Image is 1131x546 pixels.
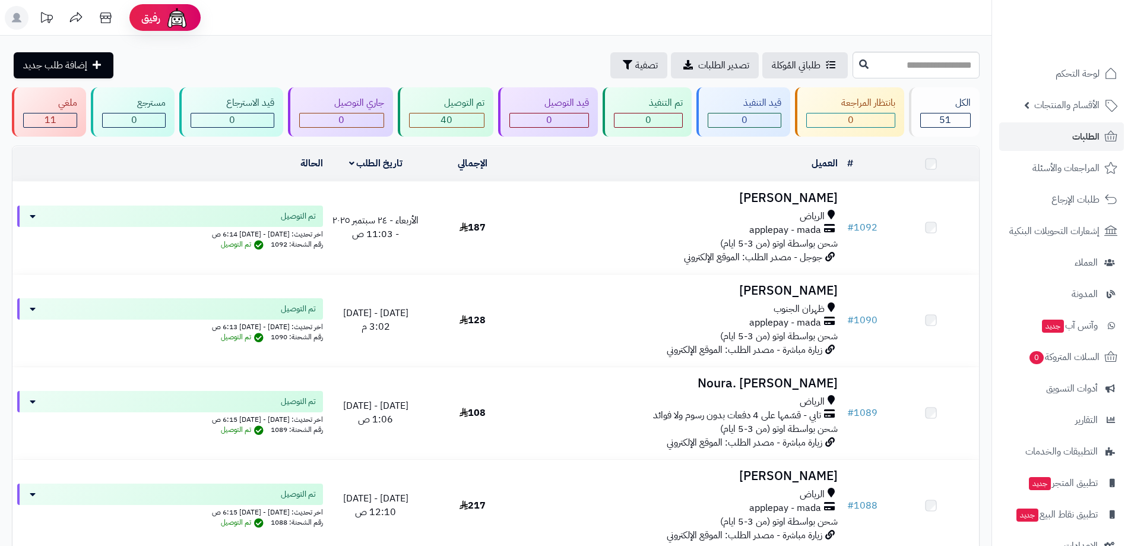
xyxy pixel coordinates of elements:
span: رفيق [141,11,160,25]
div: قيد الاسترجاع [191,96,274,110]
a: الطلبات [999,122,1124,151]
div: 40 [410,113,484,127]
div: 0 [614,113,682,127]
span: تطبيق نقاط البيع [1015,506,1098,523]
h3: [PERSON_NAME] [525,469,838,483]
div: 0 [708,113,780,127]
span: # [847,406,854,420]
span: طلباتي المُوكلة [772,58,820,72]
span: جديد [1029,477,1051,490]
a: تطبيق نقاط البيعجديد [999,500,1124,529]
span: applepay - mada [749,316,821,330]
span: المراجعات والأسئلة [1032,160,1100,176]
span: 108 [460,406,486,420]
a: طلباتي المُوكلة [762,52,848,78]
div: 0 [103,113,165,127]
span: شحن بواسطة اوتو (من 3-5 ايام) [720,329,838,343]
span: تم التوصيل [221,424,267,435]
span: جديد [1016,509,1038,522]
span: شحن بواسطة اوتو (من 3-5 ايام) [720,515,838,529]
span: تم التوصيل [281,396,316,408]
span: جوجل - مصدر الطلب: الموقع الإلكتروني [684,250,822,264]
span: applepay - mada [749,501,821,515]
a: تم التنفيذ 0 [600,87,694,137]
div: اخر تحديث: [DATE] - [DATE] 6:13 ص [17,320,323,332]
div: 0 [510,113,588,127]
span: إضافة طلب جديد [23,58,87,72]
a: قيد التوصيل 0 [496,87,600,137]
span: 128 [460,313,486,327]
span: 0 [645,113,651,127]
img: logo-2.png [1050,33,1120,58]
span: التقارير [1075,412,1098,428]
a: #1089 [847,406,877,420]
a: الحالة [300,156,323,171]
span: السلات المتروكة [1028,349,1100,365]
span: المدونة [1072,286,1098,302]
div: جاري التوصيل [299,96,384,110]
span: [DATE] - [DATE] 12:10 ص [343,491,408,519]
div: تم التنفيذ [614,96,683,110]
span: إشعارات التحويلات البنكية [1009,223,1100,239]
div: 11 [24,113,77,127]
div: قيد التوصيل [509,96,589,110]
span: الرياض [800,395,825,409]
h3: [PERSON_NAME] [525,284,838,298]
span: # [847,220,854,235]
a: أدوات التسويق [999,374,1124,403]
a: وآتس آبجديد [999,311,1124,340]
div: 0 [807,113,895,127]
span: ظهران الجنوب [774,302,825,316]
span: تم التوصيل [221,239,267,250]
a: قيد التنفيذ 0 [694,87,792,137]
div: تم التوصيل [409,96,484,110]
span: أدوات التسويق [1046,380,1098,397]
span: الأقسام والمنتجات [1034,97,1100,113]
a: #1090 [847,313,877,327]
span: # [847,313,854,327]
span: زيارة مباشرة - مصدر الطلب: الموقع الإلكتروني [667,435,822,450]
span: تطبيق المتجر [1028,475,1098,491]
span: # [847,498,854,513]
a: المراجعات والأسئلة [999,154,1124,182]
span: [DATE] - [DATE] 1:06 ص [343,399,408,427]
a: بانتظار المراجعة 0 [793,87,907,137]
h3: [PERSON_NAME] [525,191,838,205]
a: الإجمالي [458,156,487,171]
span: تم التوصيل [281,303,316,315]
span: لوحة التحكم [1056,65,1100,82]
div: بانتظار المراجعة [806,96,895,110]
a: # [847,156,853,171]
span: تم التوصيل [221,332,267,342]
span: 11 [45,113,56,127]
img: ai-face.png [165,6,189,30]
a: ملغي 11 [9,87,88,137]
span: 0 [131,113,137,127]
span: الأربعاء - ٢٤ سبتمبر ٢٠٢٥ - 11:03 ص [332,213,419,241]
a: #1092 [847,220,877,235]
a: جاري التوصيل 0 [286,87,395,137]
a: إضافة طلب جديد [14,52,113,78]
span: [DATE] - [DATE] 3:02 م [343,306,408,334]
span: العملاء [1075,254,1098,271]
span: 51 [939,113,951,127]
span: الطلبات [1072,128,1100,145]
div: 0 [300,113,384,127]
div: اخر تحديث: [DATE] - [DATE] 6:14 ص [17,227,323,239]
div: الكل [920,96,971,110]
span: 217 [460,498,486,513]
span: تم التوصيل [281,210,316,222]
a: التقارير [999,406,1124,434]
span: زيارة مباشرة - مصدر الطلب: الموقع الإلكتروني [667,343,822,357]
span: رقم الشحنة: 1089 [271,424,323,435]
span: تصفية [635,58,658,72]
div: مسترجع [102,96,166,110]
a: العملاء [999,248,1124,277]
a: السلات المتروكة0 [999,343,1124,371]
a: #1088 [847,498,877,513]
a: قيد الاسترجاع 0 [177,87,285,137]
a: العميل [812,156,838,171]
span: رقم الشحنة: 1088 [271,517,323,528]
a: الكل51 [907,87,982,137]
a: تم التوصيل 40 [395,87,496,137]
